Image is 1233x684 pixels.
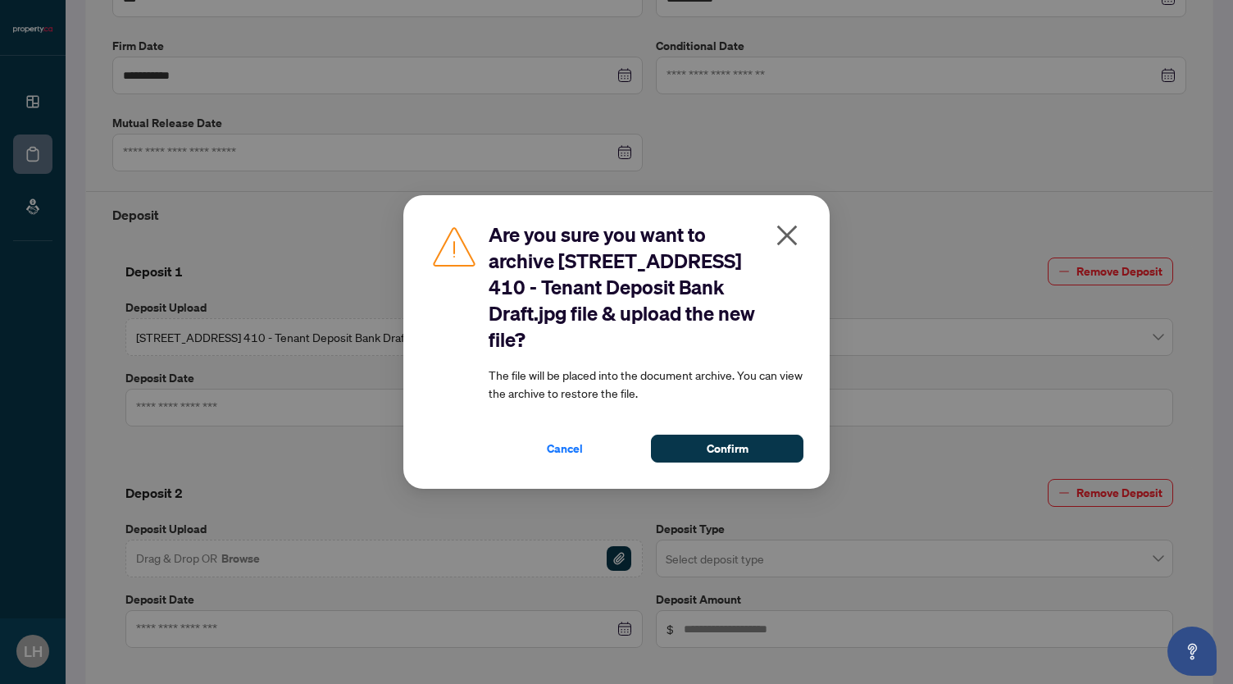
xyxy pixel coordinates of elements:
[1167,627,1217,676] button: Open asap
[774,222,800,249] span: close
[651,435,803,463] button: Confirm
[547,435,583,462] span: Cancel
[489,221,803,353] h2: Are you sure you want to archive [STREET_ADDRESS] 410 - Tenant Deposit Bank Draft.jpg file & uplo...
[430,221,479,271] img: Caution Icon
[489,435,641,463] button: Cancel
[489,221,803,463] div: The file will be placed into the document archive. You can view the archive to restore the file.
[707,435,748,462] span: Confirm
